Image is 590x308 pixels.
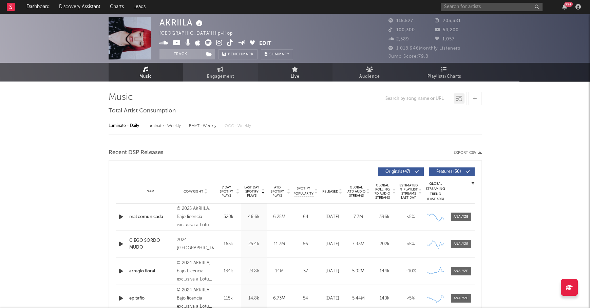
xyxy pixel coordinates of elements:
span: 1,018,946 Monthly Listeners [388,46,460,51]
div: [GEOGRAPHIC_DATA] | Hip-Hop [159,30,241,38]
div: 14M [268,268,290,275]
span: Last Day Spotify Plays [243,185,261,198]
div: <5% [399,214,422,220]
div: Luminate - Weekly [147,120,182,132]
span: 100,300 [388,28,415,32]
button: 99+ [562,4,567,10]
span: Recent DSP Releases [109,149,164,157]
div: © 2024 AKRIILA, bajo Licencia exclusiva a Lotus Records y Warner Music Chile S.A. [177,259,214,284]
div: [DATE] [321,214,344,220]
div: Global Streaming Trend (Last 60D) [425,181,446,202]
span: ATD Spotify Plays [268,185,286,198]
div: 14.8k [243,295,265,302]
span: 1,057 [435,37,455,41]
button: Summary [261,49,293,59]
span: Engagement [207,73,234,81]
div: © 2025 AKRIILA. Bajo licencia exclusiva a Lotus Records y distribuido en forma exclusiva por Warn... [177,205,214,229]
div: 25.4k [243,241,265,248]
div: 5.92M [347,268,370,275]
div: [DATE] [321,295,344,302]
button: Track [159,49,202,59]
span: Global Rolling 7D Audio Streams [373,183,392,200]
div: 6.25M [268,214,290,220]
span: Copyright [184,189,203,194]
a: Benchmark [218,49,258,59]
div: 320k [217,214,240,220]
span: 115,527 [388,19,413,23]
span: Audience [359,73,380,81]
div: 140k [373,295,396,302]
span: Total Artist Consumption [109,107,176,115]
input: Search for artists [441,3,543,11]
div: 7.93M [347,241,370,248]
a: CIEGO SORDO MUDO [129,237,174,251]
span: Features ( 30 ) [433,170,464,174]
span: 2,589 [388,37,409,41]
span: Playlists/Charts [427,73,461,81]
span: Summary [269,53,289,56]
div: Name [129,189,174,194]
div: 57 [294,268,318,275]
div: 7.7M [347,214,370,220]
div: 396k [373,214,396,220]
div: 11.7M [268,241,290,248]
span: Jump Score: 79.8 [388,54,429,59]
div: BMAT - Weekly [189,120,218,132]
div: <5% [399,241,422,248]
div: Luminate - Daily [109,120,140,132]
div: [DATE] [321,241,344,248]
button: Features(30) [429,167,475,176]
a: Playlists/Charts [407,63,482,81]
button: Edit [259,39,271,48]
div: 144k [373,268,396,275]
span: Estimated % Playlist Streams Last Day [399,183,418,200]
span: Benchmark [228,51,254,59]
input: Search by song name or URL [382,96,454,102]
div: 99 + [564,2,573,7]
div: 23.8k [243,268,265,275]
div: ~ 10 % [399,268,422,275]
div: <5% [399,295,422,302]
div: AKRIILA [159,17,204,28]
span: 203,381 [435,19,461,23]
button: Export CSV [454,151,482,155]
div: 134k [217,268,240,275]
div: 46.6k [243,214,265,220]
span: 54,200 [435,28,459,32]
div: 202k [373,241,396,248]
a: arreglo floral [129,268,174,275]
a: epitafio [129,295,174,302]
a: Live [258,63,332,81]
button: Originals(47) [378,167,424,176]
div: 5.44M [347,295,370,302]
span: 7 Day Spotify Plays [217,185,235,198]
div: 6.73M [268,295,290,302]
span: Released [322,189,338,194]
div: 165k [217,241,240,248]
a: Audience [332,63,407,81]
div: 56 [294,241,318,248]
span: Spotify Popularity [293,186,313,196]
span: Music [139,73,152,81]
span: Originals ( 47 ) [382,170,414,174]
span: Live [291,73,300,81]
span: Global ATD Audio Streams [347,185,366,198]
div: 115k [217,295,240,302]
div: 2024 [GEOGRAPHIC_DATA] [177,236,214,252]
div: 54 [294,295,318,302]
a: Music [109,63,183,81]
div: 64 [294,214,318,220]
a: mal comunicada [129,214,174,220]
div: [DATE] [321,268,344,275]
a: Engagement [183,63,258,81]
